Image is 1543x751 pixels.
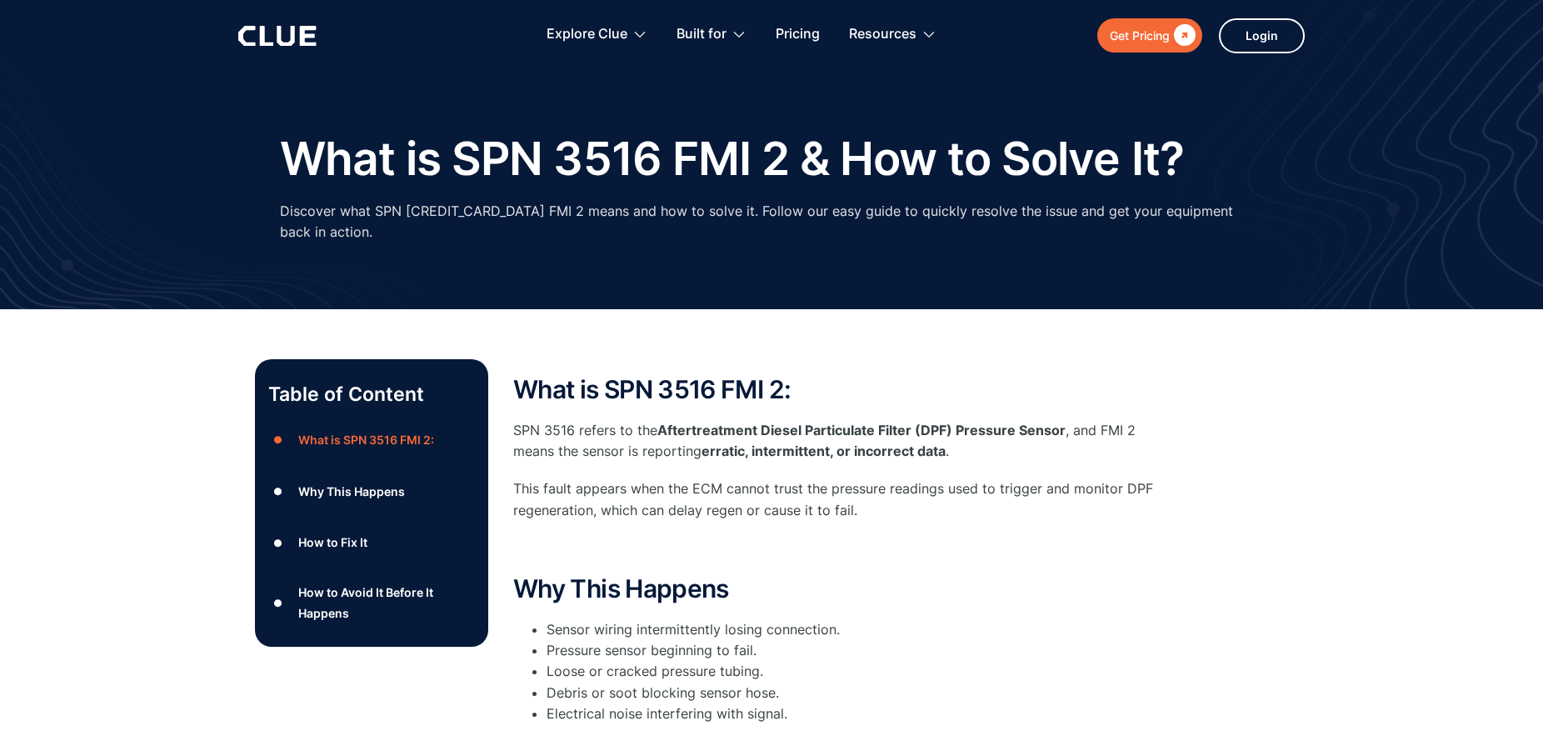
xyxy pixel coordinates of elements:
div: Explore Clue [547,8,647,61]
div: ● [268,590,288,615]
div: ● [268,479,288,504]
div: Get Pricing [1110,25,1170,46]
li: Sensor wiring intermittently losing connection. [547,619,1180,640]
div: What is SPN 3516 FMI 2: [298,429,434,450]
a: Get Pricing [1097,18,1202,53]
div: ● [268,428,288,453]
p: SPN 3516 refers to the , and FMI 2 means the sensor is reporting . [513,420,1180,462]
strong: erratic, intermittent, or incorrect data [702,443,946,459]
p: ‍ [513,538,1180,558]
div: Resources [849,8,916,61]
a: Login [1219,18,1305,53]
a: ●Why This Happens [268,479,475,504]
div: Why This Happens [298,481,405,502]
div: How to Avoid It Before It Happens [298,582,475,623]
li: Pressure sensor beginning to fail. [547,640,1180,661]
h1: What is SPN 3516 FMI 2 & How to Solve It? [280,133,1184,184]
div: Resources [849,8,936,61]
a: Pricing [776,8,820,61]
h2: Why This Happens [513,575,1180,603]
div:  [1170,25,1196,46]
p: Table of Content [268,381,475,408]
h2: What is SPN 3516 FMI 2: [513,376,1180,403]
li: Debris or soot blocking sensor hose. [547,683,1180,703]
a: ●How to Avoid It Before It Happens [268,582,475,623]
strong: Aftertreatment Diesel Particulate Filter (DPF) Pressure Sensor [657,422,1066,438]
p: Discover what SPN [CREDIT_CARD_DATA] FMI 2 means and how to solve it. Follow our easy guide to qu... [280,201,1263,243]
div: Explore Clue [547,8,627,61]
p: This fault appears when the ECM cannot trust the pressure readings used to trigger and monitor DP... [513,478,1180,520]
div: How to Fix It [298,532,367,553]
li: Electrical noise interfering with signal. [547,703,1180,724]
div: ● [268,530,288,555]
li: Loose or cracked pressure tubing. [547,661,1180,682]
div: Built for [677,8,747,61]
div: Built for [677,8,727,61]
a: ●How to Fix It [268,530,475,555]
a: ●What is SPN 3516 FMI 2: [268,428,475,453]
